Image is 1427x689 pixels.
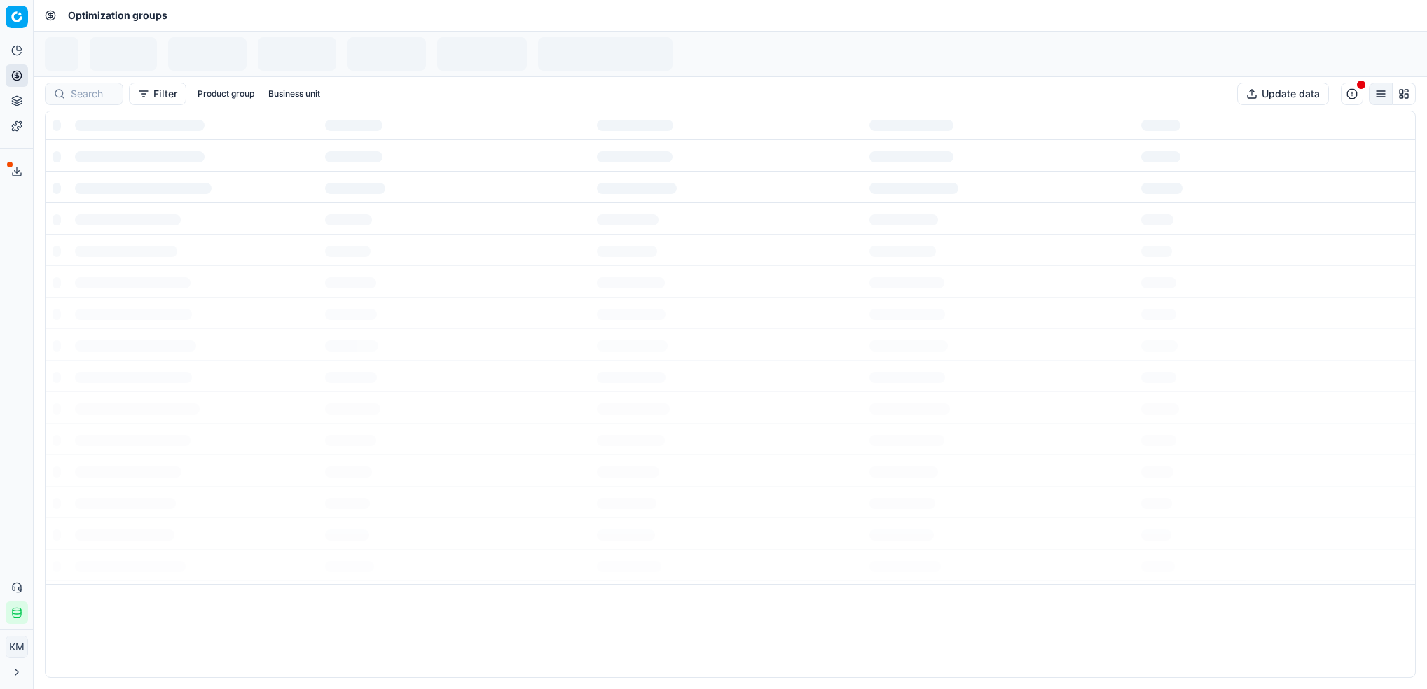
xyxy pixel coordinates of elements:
button: Update data [1237,83,1329,105]
button: КM [6,636,28,658]
button: Business unit [263,85,326,102]
nav: breadcrumb [68,8,167,22]
button: Product group [192,85,260,102]
input: Search [71,87,114,101]
span: КM [6,636,27,657]
span: Optimization groups [68,8,167,22]
button: Filter [129,83,186,105]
